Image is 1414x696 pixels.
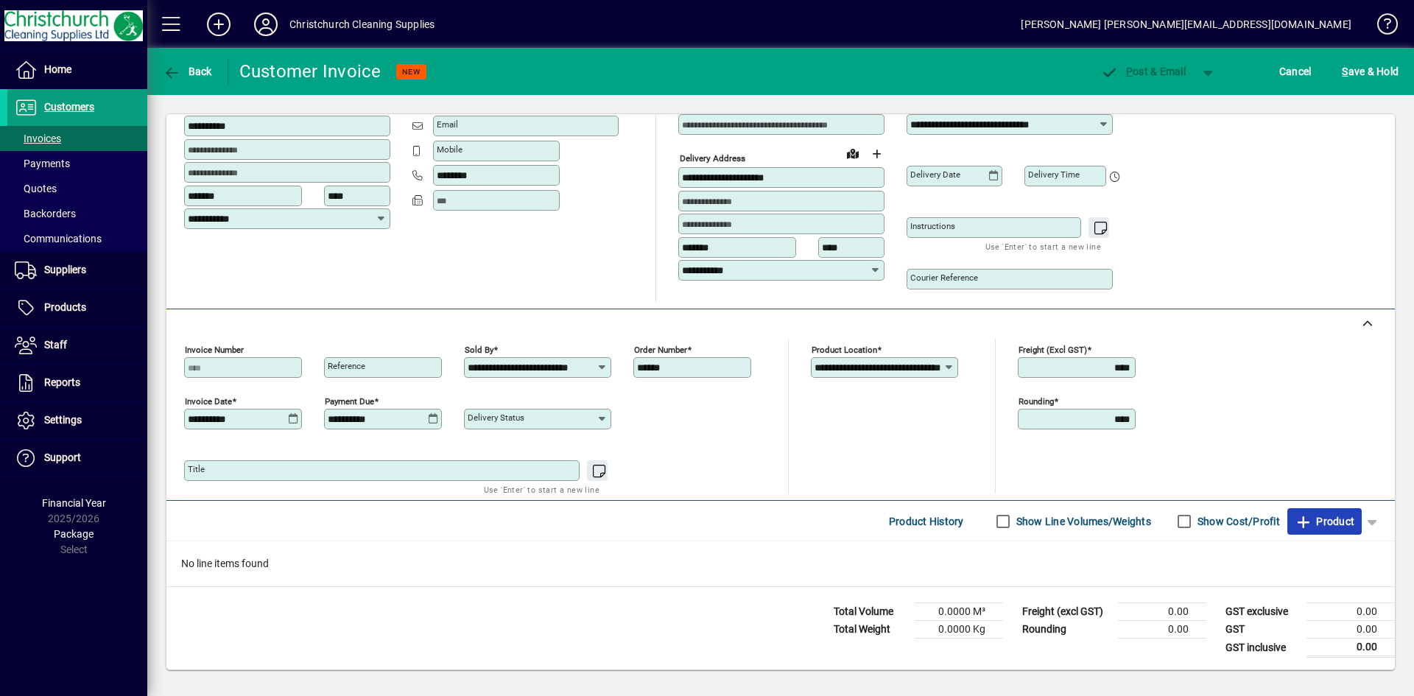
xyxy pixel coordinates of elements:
[185,345,244,355] mat-label: Invoice number
[865,142,888,166] button: Choose address
[54,528,94,540] span: Package
[7,289,147,326] a: Products
[1195,514,1280,529] label: Show Cost/Profit
[1218,603,1306,621] td: GST exclusive
[7,126,147,151] a: Invoices
[402,67,421,77] span: NEW
[1295,510,1354,533] span: Product
[289,13,435,36] div: Christchurch Cleaning Supplies
[1028,169,1080,180] mat-label: Delivery time
[188,464,205,474] mat-label: Title
[985,238,1101,255] mat-hint: Use 'Enter' to start a new line
[44,264,86,275] span: Suppliers
[1218,621,1306,639] td: GST
[1019,345,1087,355] mat-label: Freight (excl GST)
[44,451,81,463] span: Support
[7,201,147,226] a: Backorders
[44,101,94,113] span: Customers
[484,481,599,498] mat-hint: Use 'Enter' to start a new line
[7,440,147,477] a: Support
[468,412,524,423] mat-label: Delivery status
[841,141,865,165] a: View on map
[44,414,82,426] span: Settings
[7,52,147,88] a: Home
[915,603,1003,621] td: 0.0000 M³
[15,158,70,169] span: Payments
[44,376,80,388] span: Reports
[1306,603,1395,621] td: 0.00
[7,176,147,201] a: Quotes
[15,183,57,194] span: Quotes
[1366,3,1396,51] a: Knowledge Base
[195,11,242,38] button: Add
[44,63,71,75] span: Home
[1021,13,1351,36] div: [PERSON_NAME] [PERSON_NAME][EMAIL_ADDRESS][DOMAIN_NAME]
[826,621,915,639] td: Total Weight
[42,497,106,509] span: Financial Year
[239,60,381,83] div: Customer Invoice
[910,221,955,231] mat-label: Instructions
[1342,60,1399,83] span: ave & Hold
[1093,58,1193,85] button: Post & Email
[1100,66,1186,77] span: ost & Email
[7,226,147,251] a: Communications
[1015,621,1118,639] td: Rounding
[44,301,86,313] span: Products
[163,66,212,77] span: Back
[7,365,147,401] a: Reports
[812,345,877,355] mat-label: Product location
[7,402,147,439] a: Settings
[242,11,289,38] button: Profile
[7,252,147,289] a: Suppliers
[1013,514,1151,529] label: Show Line Volumes/Weights
[44,339,67,351] span: Staff
[166,541,1395,586] div: No line items found
[7,151,147,176] a: Payments
[1306,621,1395,639] td: 0.00
[1015,603,1118,621] td: Freight (excl GST)
[328,361,365,371] mat-label: Reference
[437,119,458,130] mat-label: Email
[1338,58,1402,85] button: Save & Hold
[1218,639,1306,657] td: GST inclusive
[159,58,216,85] button: Back
[465,345,493,355] mat-label: Sold by
[1276,58,1315,85] button: Cancel
[1287,508,1362,535] button: Product
[370,91,394,114] button: Copy to Delivery address
[889,510,964,533] span: Product History
[437,144,462,155] mat-label: Mobile
[883,508,970,535] button: Product History
[910,169,960,180] mat-label: Delivery date
[1019,396,1054,407] mat-label: Rounding
[634,345,687,355] mat-label: Order number
[1342,66,1348,77] span: S
[915,621,1003,639] td: 0.0000 Kg
[15,233,102,245] span: Communications
[910,273,978,283] mat-label: Courier Reference
[325,396,374,407] mat-label: Payment due
[15,133,61,144] span: Invoices
[7,327,147,364] a: Staff
[1118,621,1206,639] td: 0.00
[1279,60,1312,83] span: Cancel
[1126,66,1133,77] span: P
[185,396,232,407] mat-label: Invoice date
[1306,639,1395,657] td: 0.00
[1118,603,1206,621] td: 0.00
[147,58,228,85] app-page-header-button: Back
[15,208,76,219] span: Backorders
[826,603,915,621] td: Total Volume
